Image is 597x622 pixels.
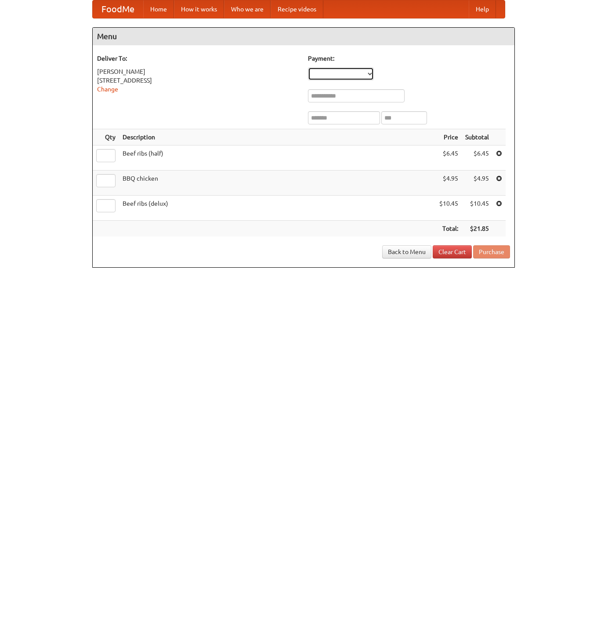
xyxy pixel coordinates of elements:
th: $21.85 [462,221,492,237]
th: Description [119,129,436,145]
td: $10.45 [462,196,492,221]
a: Recipe videos [271,0,323,18]
th: Qty [93,129,119,145]
th: Price [436,129,462,145]
td: $4.95 [462,171,492,196]
h4: Menu [93,28,514,45]
td: Beef ribs (delux) [119,196,436,221]
td: Beef ribs (half) [119,145,436,171]
a: Back to Menu [382,245,431,258]
a: Help [469,0,496,18]
td: $4.95 [436,171,462,196]
div: [PERSON_NAME] [97,67,299,76]
td: BBQ chicken [119,171,436,196]
a: Home [143,0,174,18]
td: $6.45 [462,145,492,171]
a: Who we are [224,0,271,18]
div: [STREET_ADDRESS] [97,76,299,85]
a: FoodMe [93,0,143,18]
td: $10.45 [436,196,462,221]
a: How it works [174,0,224,18]
h5: Payment: [308,54,510,63]
h5: Deliver To: [97,54,299,63]
a: Clear Cart [433,245,472,258]
a: Change [97,86,118,93]
th: Subtotal [462,129,492,145]
th: Total: [436,221,462,237]
td: $6.45 [436,145,462,171]
button: Purchase [473,245,510,258]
